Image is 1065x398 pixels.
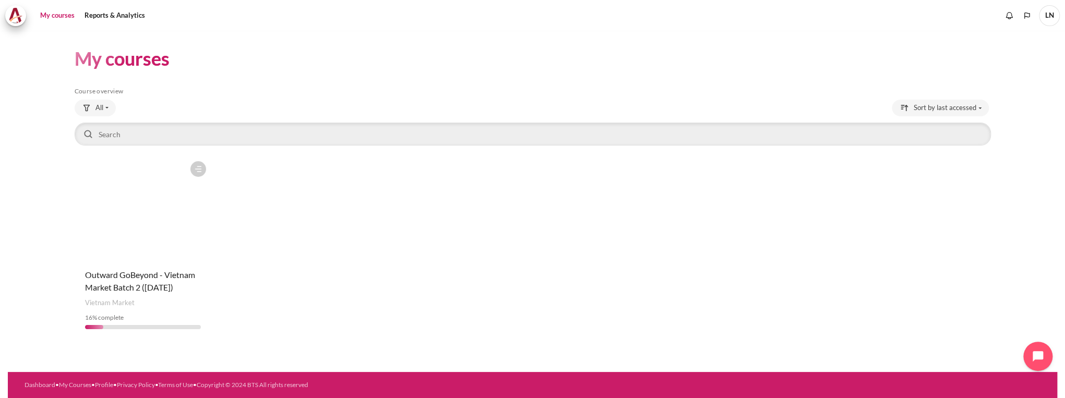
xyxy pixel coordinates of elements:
div: Show notification window with no new notifications [1001,8,1017,23]
a: Architeck Architeck [5,5,31,26]
span: All [95,103,103,113]
span: Sort by last accessed [914,103,976,113]
div: % complete [85,313,201,322]
span: LN [1039,5,1060,26]
section: Content [8,31,1057,355]
a: Copyright © 2024 BTS All rights reserved [197,381,308,389]
div: • • • • • [25,380,596,390]
a: Profile [95,381,113,389]
a: Privacy Policy [117,381,155,389]
a: Reports & Analytics [81,5,149,26]
a: My courses [37,5,78,26]
button: Sorting drop-down menu [892,100,989,116]
h5: Course overview [75,87,991,95]
span: Vietnam Market [85,298,135,308]
a: User menu [1039,5,1060,26]
a: Terms of Use [158,381,193,389]
a: Outward GoBeyond - Vietnam Market Batch 2 ([DATE]) [85,270,195,292]
button: Languages [1019,8,1035,23]
h1: My courses [75,46,170,71]
button: Grouping drop-down menu [75,100,116,116]
span: 16 [85,313,92,321]
img: Architeck [8,8,23,23]
div: Course overview controls [75,100,991,148]
a: My Courses [59,381,91,389]
a: Dashboard [25,381,55,389]
input: Search [75,123,991,146]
